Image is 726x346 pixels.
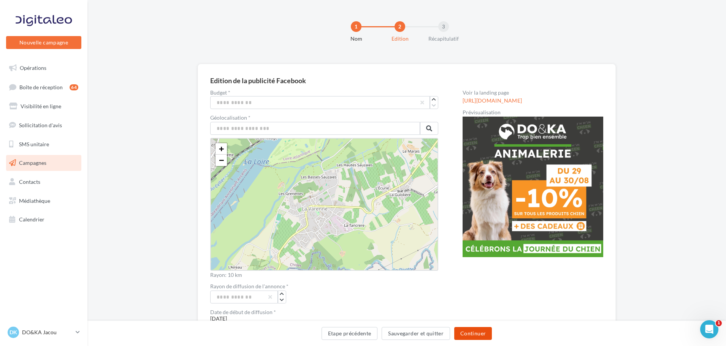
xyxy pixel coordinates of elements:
a: Campagnes [5,155,83,171]
a: SMS unitaire [5,136,83,152]
label: Géolocalisation * [210,115,438,120]
div: Edition de la publicité Facebook [210,77,306,84]
div: Rayon: 10 km [210,272,438,278]
a: [URL][DOMAIN_NAME] [463,98,522,104]
img: operation-preview [463,117,603,257]
span: Sollicitation d'avis [19,122,62,128]
span: Calendrier [19,216,44,223]
span: Contacts [19,179,40,185]
div: Date de début de diffusion * [210,310,438,315]
button: Nouvelle campagne [6,36,81,49]
a: Zoom out [216,155,227,166]
a: Opérations [5,60,83,76]
span: − [219,155,224,165]
span: Boîte de réception [19,84,63,90]
div: Nom [332,35,380,43]
a: Contacts [5,174,83,190]
a: DK DO&KA Jacou [6,325,81,340]
iframe: Intercom live chat [700,320,718,338]
label: Rayon de diffusion de l'annonce * [210,284,288,289]
p: DO&KA Jacou [22,329,73,336]
a: Médiathèque [5,193,83,209]
button: Etape précédente [322,327,378,340]
a: Sollicitation d'avis [5,117,83,133]
button: Continuer [454,327,492,340]
button: Sauvegarder et quitter [382,327,450,340]
span: Campagnes [19,160,46,166]
span: [DATE] [210,310,438,322]
span: DK [10,329,17,336]
span: 1 [716,320,722,326]
a: Visibilité en ligne [5,98,83,114]
div: Récapitulatif [419,35,468,43]
div: 3 [438,21,449,32]
span: SMS unitaire [19,141,49,147]
div: 1 [351,21,361,32]
a: Boîte de réception64 [5,79,83,95]
div: Prévisualisation [463,110,603,115]
div: 64 [70,84,78,90]
div: Voir la landing page [463,90,603,95]
a: Zoom in [216,143,227,155]
div: Edition [376,35,424,43]
a: Calendrier [5,212,83,228]
span: Opérations [20,65,46,71]
span: Visibilité en ligne [21,103,61,109]
div: 2 [395,21,405,32]
span: + [219,144,224,153]
span: Médiathèque [19,197,50,204]
label: Budget * [210,90,438,95]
